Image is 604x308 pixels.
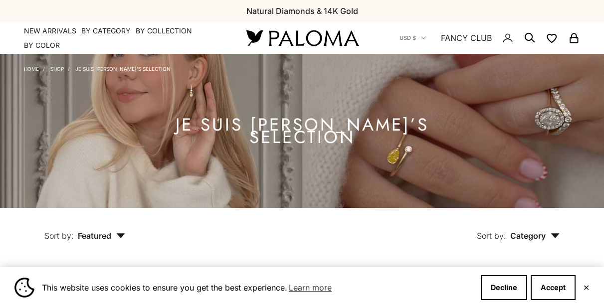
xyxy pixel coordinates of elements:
[246,4,358,17] p: Natural Diamonds & 14K Gold
[400,22,580,54] nav: Secondary navigation
[24,26,76,36] a: NEW ARRIVALS
[441,31,492,44] a: FANCY CLUB
[24,64,171,72] nav: Breadcrumb
[24,40,60,50] summary: By Color
[81,26,131,36] summary: By Category
[481,275,527,300] button: Decline
[400,33,416,42] span: USD $
[400,33,426,42] button: USD $
[531,275,576,300] button: Accept
[21,208,148,250] button: Sort by: Featured
[24,26,222,50] nav: Primary navigation
[583,285,590,291] button: Close
[42,280,473,295] span: This website uses cookies to ensure you get the best experience.
[454,208,583,250] button: Sort by: Category
[136,26,192,36] summary: By Collection
[14,278,34,298] img: Cookie banner
[75,66,171,72] a: Je Suis [PERSON_NAME]’s Selection
[24,66,39,72] a: Home
[287,280,333,295] a: Learn more
[78,231,125,241] span: Featured
[477,231,506,241] span: Sort by:
[50,66,64,72] a: Shop
[44,231,74,241] span: Sort by:
[133,119,472,144] h1: Je Suis [PERSON_NAME]’s Selection
[510,231,560,241] span: Category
